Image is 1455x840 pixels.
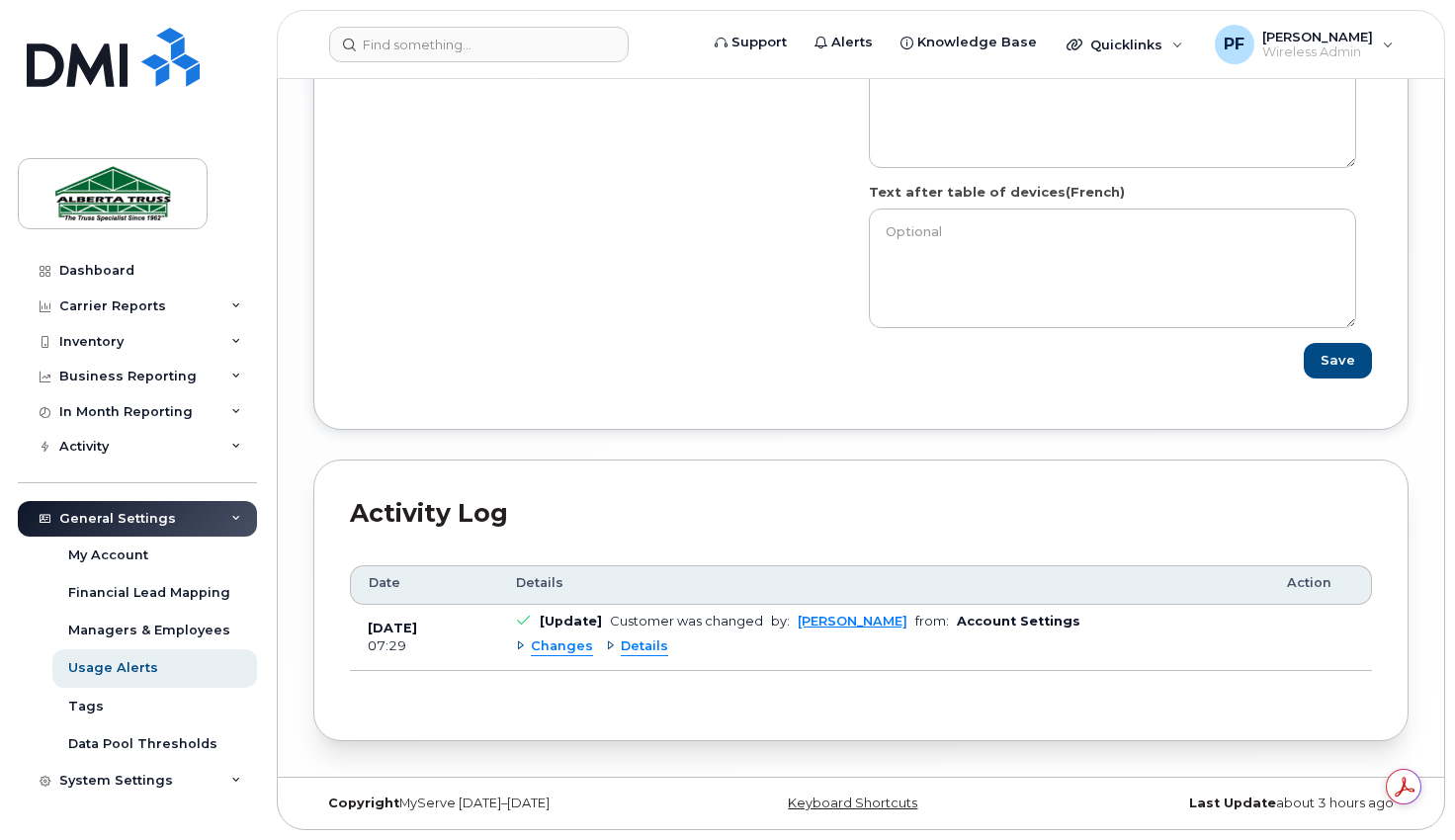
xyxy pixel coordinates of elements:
[798,614,907,629] a: [PERSON_NAME]
[917,33,1037,52] span: Knowledge Base
[516,574,563,592] span: Details
[621,637,668,656] span: Details
[1053,25,1197,64] div: Quicklinks
[771,614,790,629] span: by:
[369,574,400,592] span: Date
[1044,796,1409,811] div: about 3 hours ago
[1189,796,1276,810] strong: Last Update
[1304,343,1372,379] button: Save
[887,23,1051,62] a: Knowledge Base
[801,23,887,62] a: Alerts
[1262,29,1373,44] span: [PERSON_NAME]
[368,621,417,635] b: [DATE]
[957,614,1080,629] b: Account Settings
[540,614,602,629] b: [Update]
[788,796,917,810] a: Keyboard Shortcuts
[731,33,787,52] span: Support
[869,183,1125,202] label: Text after table of devices(French)
[915,614,949,629] span: from:
[368,637,480,655] div: 07:29
[1090,37,1162,52] span: Quicklinks
[610,614,763,629] div: Customer was changed
[1224,33,1244,56] span: PF
[531,637,593,656] span: Changes
[1262,44,1373,60] span: Wireless Admin
[831,33,873,52] span: Alerts
[329,27,629,62] input: Find something...
[1201,25,1408,64] div: Paul Foreman
[701,23,801,62] a: Support
[313,796,678,811] div: MyServe [DATE]–[DATE]
[350,496,1372,532] div: Activity Log
[1269,565,1372,605] th: Action
[328,796,399,810] strong: Copyright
